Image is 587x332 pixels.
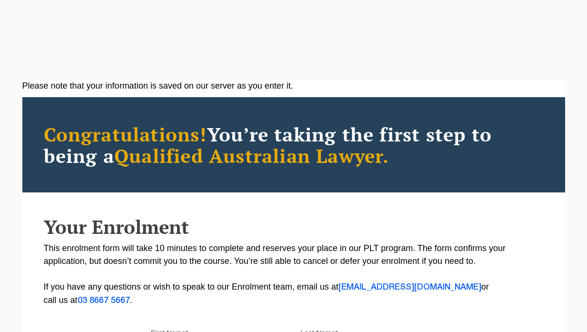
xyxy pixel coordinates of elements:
[44,216,544,237] h2: Your Enrolment
[44,242,544,307] p: This enrolment form will take 10 minutes to complete and reserves your place in our PLT program. ...
[22,80,565,92] div: Please note that your information is saved on our server as you enter it.
[338,283,481,291] a: [EMAIL_ADDRESS][DOMAIN_NAME]
[78,297,130,304] a: 03 8667 5667
[44,121,207,147] span: Congratulations!
[114,143,389,168] span: Qualified Australian Lawyer.
[44,123,544,166] h2: You’re taking the first step to being a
